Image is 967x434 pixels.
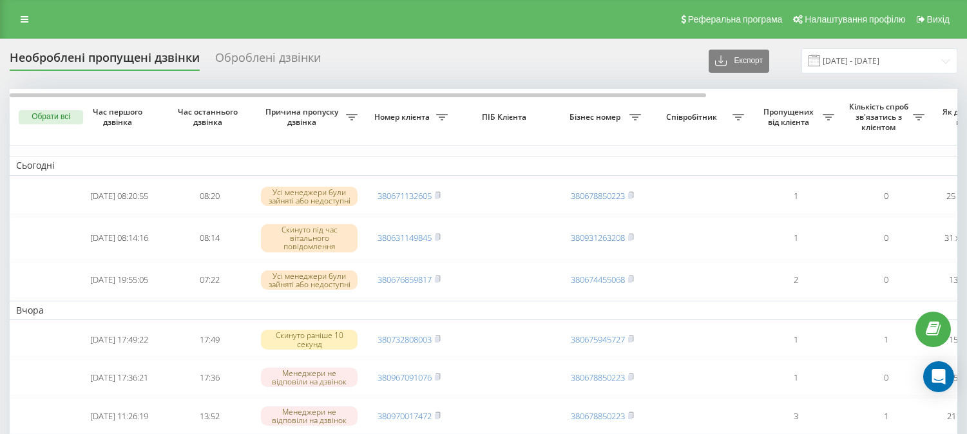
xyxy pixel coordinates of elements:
[378,372,432,383] a: 380967091076
[261,406,358,426] div: Менеджери не відповіли на дзвінок
[370,112,436,122] span: Номер клієнта
[841,262,931,298] td: 0
[465,112,546,122] span: ПІБ Клієнта
[74,323,164,357] td: [DATE] 17:49:22
[74,178,164,214] td: [DATE] 08:20:55
[261,270,358,290] div: Усі менеджери були зайняті або недоступні
[571,274,625,285] a: 380674455068
[164,178,254,214] td: 08:20
[841,217,931,259] td: 0
[261,330,358,349] div: Скинуто раніше 10 секунд
[805,14,905,24] span: Налаштування профілю
[571,232,625,243] a: 380931263208
[378,410,432,422] a: 380970017472
[757,107,823,127] span: Пропущених від клієнта
[841,359,931,395] td: 0
[751,398,841,434] td: 3
[215,51,321,71] div: Оброблені дзвінки
[751,359,841,395] td: 1
[164,262,254,298] td: 07:22
[654,112,732,122] span: Співробітник
[751,178,841,214] td: 1
[261,187,358,206] div: Усі менеджери були зайняті або недоступні
[74,359,164,395] td: [DATE] 17:36:21
[378,274,432,285] a: 380676859817
[571,190,625,202] a: 380678850223
[571,334,625,345] a: 380675945727
[74,398,164,434] td: [DATE] 11:26:19
[751,262,841,298] td: 2
[164,398,254,434] td: 13:52
[841,323,931,357] td: 1
[378,334,432,345] a: 380732808003
[175,107,244,127] span: Час останнього дзвінка
[688,14,783,24] span: Реферальна програма
[164,217,254,259] td: 08:14
[571,410,625,422] a: 380678850223
[74,262,164,298] td: [DATE] 19:55:05
[261,368,358,387] div: Менеджери не відповіли на дзвінок
[378,232,432,243] a: 380631149845
[164,359,254,395] td: 17:36
[164,323,254,357] td: 17:49
[19,110,83,124] button: Обрати всі
[10,51,200,71] div: Необроблені пропущені дзвінки
[841,178,931,214] td: 0
[751,217,841,259] td: 1
[709,50,769,73] button: Експорт
[74,217,164,259] td: [DATE] 08:14:16
[261,224,358,252] div: Скинуто під час вітального повідомлення
[841,398,931,434] td: 1
[84,107,154,127] span: Час першого дзвінка
[847,102,913,132] span: Кількість спроб зв'язатись з клієнтом
[927,14,950,24] span: Вихід
[571,372,625,383] a: 380678850223
[923,361,954,392] div: Open Intercom Messenger
[564,112,629,122] span: Бізнес номер
[751,323,841,357] td: 1
[261,107,346,127] span: Причина пропуску дзвінка
[378,190,432,202] a: 380671132605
